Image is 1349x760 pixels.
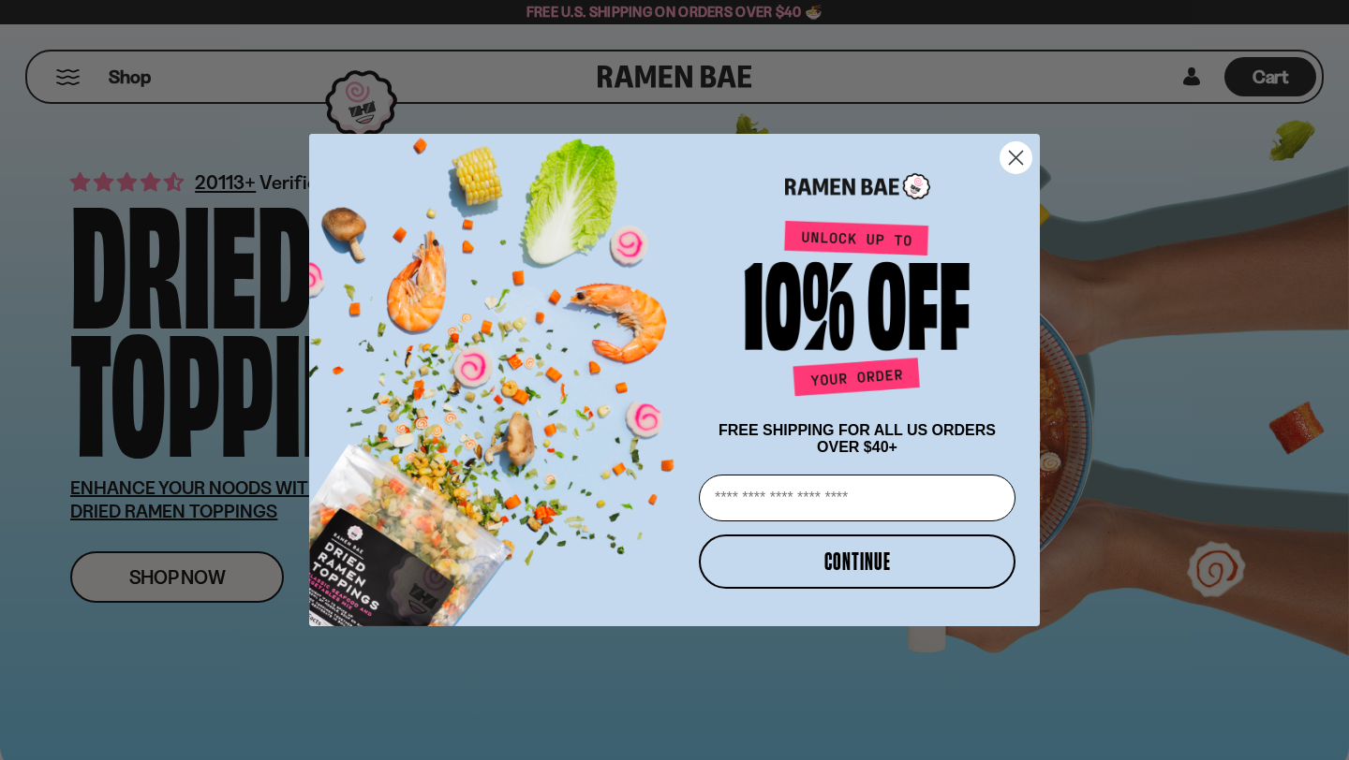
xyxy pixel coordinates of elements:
[309,117,691,626] img: ce7035ce-2e49-461c-ae4b-8ade7372f32c.png
[785,171,930,202] img: Ramen Bae Logo
[719,422,996,455] span: FREE SHIPPING FOR ALL US ORDERS OVER $40+
[1000,141,1032,174] button: Close dialog
[699,534,1015,589] button: CONTINUE
[740,220,974,403] img: Unlock up to 10% off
